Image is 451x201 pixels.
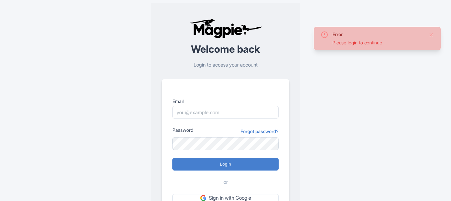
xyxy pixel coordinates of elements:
[162,61,289,69] p: Login to access your account
[172,106,279,119] input: you@example.com
[162,44,289,55] h2: Welcome back
[332,39,423,46] div: Please login to continue
[429,31,434,39] button: Close
[172,98,279,105] label: Email
[332,31,423,38] div: Error
[240,128,279,135] a: Forgot password?
[224,178,228,186] span: or
[200,195,206,201] img: google.svg
[172,158,279,171] input: Login
[172,126,193,133] label: Password
[188,19,263,38] img: logo-ab69f6fb50320c5b225c76a69d11143b.png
